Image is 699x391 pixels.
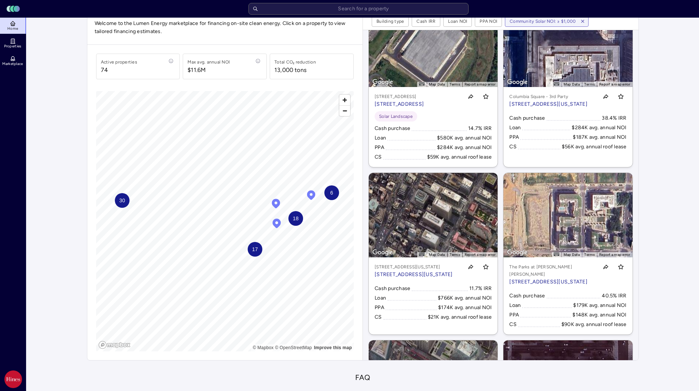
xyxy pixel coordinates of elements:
div: 40.5% IRR [602,292,626,300]
span: 18 [292,214,298,222]
div: Cash IRR [416,18,436,25]
div: $284K avg. annual NOI [437,144,492,152]
div: Map marker [324,185,339,200]
div: PPA [375,144,384,152]
h2: FAQ [240,372,486,383]
div: Map marker [115,193,130,208]
a: MapThe Parks at [PERSON_NAME] [PERSON_NAME][STREET_ADDRESS][US_STATE]Toggle favoriteCash purchase... [503,173,632,334]
input: Search for a property [248,3,469,15]
button: Toggle favorite [480,91,492,102]
div: Map marker [288,211,303,226]
div: Map marker [270,198,281,211]
div: $580K avg. annual NOI [437,134,492,142]
div: Max avg. annual NOI [188,58,230,66]
span: Home [7,26,18,31]
div: Map marker [248,242,262,257]
div: PPA [509,311,519,319]
div: $766K avg. annual NOI [438,294,492,302]
p: [STREET_ADDRESS] [375,93,424,100]
p: [STREET_ADDRESS][US_STATE] [509,100,587,108]
div: Active properties [101,58,137,66]
button: Zoom out [339,105,350,116]
div: PPA [375,304,384,312]
button: Toggle favorite [615,261,627,273]
p: Columbia Square - 3rd Party [509,93,587,100]
div: CS [375,153,382,161]
span: Marketplace [2,62,23,66]
a: OpenStreetMap [275,345,312,350]
div: CS [509,143,517,151]
div: $56K avg. annual roof lease [562,143,627,151]
span: Welcome to the Lumen Energy marketplace for financing on-site clean energy. Click on a property t... [95,19,356,36]
p: [STREET_ADDRESS][US_STATE] [375,271,453,279]
span: Zoom out [339,106,350,116]
img: Hines [4,370,22,388]
span: 17 [252,245,258,253]
div: Loan [375,134,386,142]
div: $179K avg. annual NOI [573,301,626,309]
div: $174K avg. annual NOI [438,304,492,312]
div: $284K avg. annual NOI [572,124,626,132]
div: Cash purchase [509,292,545,300]
div: Loan [509,301,521,309]
div: $148K avg. annual NOI [572,311,626,319]
div: 13,000 tons [274,66,306,75]
button: Toggle favorite [480,261,492,273]
span: 6 [330,189,333,197]
div: Community Solar NOI: ≥ $1,000 [510,18,576,25]
div: Map marker [271,218,282,231]
div: Map marker [306,189,317,203]
div: 14.7% IRR [468,124,492,133]
button: Loan NOI [444,16,472,26]
canvas: Map [96,91,354,351]
p: [STREET_ADDRESS][US_STATE] [509,278,595,286]
a: Map feedback [314,345,352,350]
a: Map[STREET_ADDRESS][US_STATE][STREET_ADDRESS][US_STATE]Toggle favoriteCash purchase11.7% IRRLoan$... [369,173,498,334]
a: Map[STREET_ADDRESS][STREET_ADDRESS]Toggle favoriteSolar LandscapeCash purchase14.7% IRRLoan$580K ... [369,3,498,167]
div: PPA [509,133,519,141]
button: Zoom in [339,95,350,105]
span: Properties [4,44,22,48]
div: $21K avg. annual roof lease [428,313,492,321]
div: Loan [375,294,386,302]
button: Building type [372,16,408,26]
a: Mapbox logo [98,341,131,349]
button: Cash IRR [412,16,440,26]
div: Loan [509,124,521,132]
div: $90K avg. annual roof lease [561,321,627,329]
span: $11.6M [188,66,230,75]
div: 11.7% IRR [469,285,492,293]
span: 30 [119,196,125,204]
div: Building type [376,18,404,25]
span: Solar Landscape [379,113,413,120]
div: Cash purchase [375,285,410,293]
div: CS [509,321,517,329]
button: Toggle favorite [615,91,627,102]
div: Cash purchase [375,124,410,133]
a: Mapbox [253,345,274,350]
span: 74 [101,66,137,75]
a: MapColumbia Square - 3rd Party[STREET_ADDRESS][US_STATE]Toggle favoriteCash purchase38.4% IRRLoan... [503,3,632,167]
div: Cash purchase [509,114,545,122]
button: PPA NOI [475,16,502,26]
div: $59K avg. annual roof lease [427,153,492,161]
button: Community Solar NOI: ≥ $1,000 [505,16,577,26]
p: [STREET_ADDRESS][US_STATE] [375,263,453,271]
p: The Parks at [PERSON_NAME] [PERSON_NAME] [509,263,595,278]
div: CS [375,313,382,321]
div: $187K avg. annual NOI [573,133,626,141]
div: Total CO₂ reduction [274,58,316,66]
div: Loan NOI [448,18,467,25]
div: PPA NOI [480,18,497,25]
p: [STREET_ADDRESS] [375,100,424,108]
div: 38.4% IRR [602,114,626,122]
